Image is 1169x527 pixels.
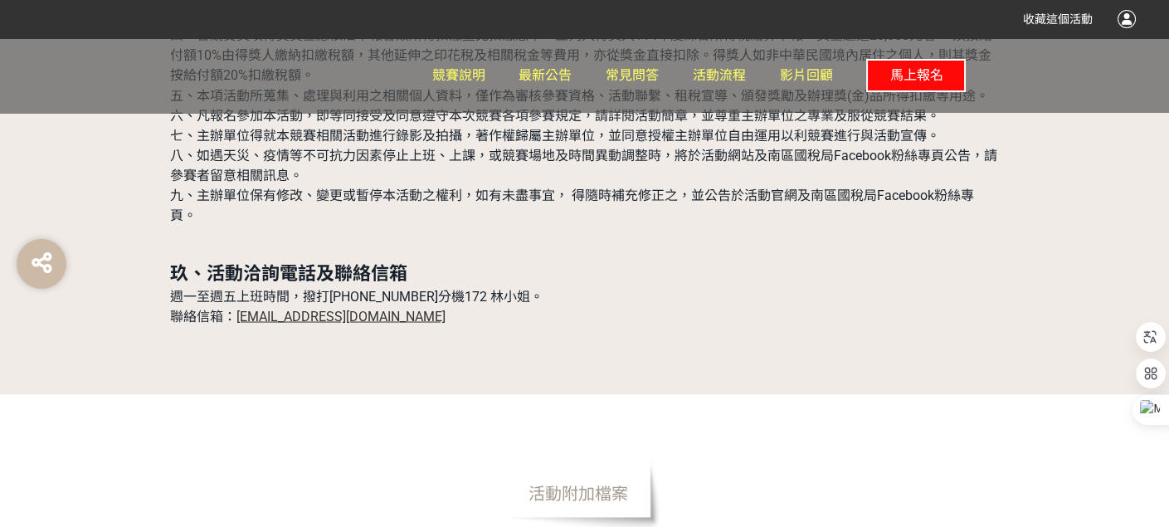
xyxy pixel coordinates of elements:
a: 影片回顧 [780,38,833,113]
strong: 玖、活動洽詢電話及聯絡信箱 [170,262,407,283]
span: 收藏這個活動 [1023,12,1093,26]
span: 聯絡信箱： [170,308,446,324]
span: 六、凡報名參加本活動，即等同接受及同意遵守本次競賽各項參賽規定，請詳閱活動簡章，並尊重主辦單位之專業及服從競賽結果。 [170,107,940,123]
span: 馬上報名 [889,67,943,83]
span: 週一至週五上班時間，撥打[PHONE_NUMBER]分機172 林小姐。 [170,288,543,304]
span: 活動流程 [693,67,746,83]
a: 活動流程 [693,38,746,113]
a: [EMAIL_ADDRESS][DOMAIN_NAME] [236,308,446,324]
a: 最新公告 [519,38,572,113]
a: 常見問答 [606,38,659,113]
span: 七、主辦單位得就本競賽相關活動進行錄影及拍攝，著作權歸屬主辦單位，並同意授權主辦單位自由運用以利競賽進行與活動宣傳。 [170,127,940,143]
button: 馬上報名 [866,59,966,92]
span: 影片回顧 [780,67,833,83]
a: 競賽說明 [432,38,485,113]
span: 競賽說明 [432,67,485,83]
span: 常見問答 [606,67,659,83]
span: 九、主辦單位保有修改、變更或暫停本活動之權利，如有未盡事宜， 得隨時補充修正之，並公告於活動官網及南區國稅局Facebook粉絲專頁。 [170,187,974,222]
span: 八、如遇天災、疫情等不可抗力因素停止上班、上課，或競賽場地及時間異動調整時，將於活動網站及南區國稅局Facebook粉絲專頁公告，請參賽者留意相關訊息。 [170,147,997,183]
span: 最新公告 [519,67,572,83]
